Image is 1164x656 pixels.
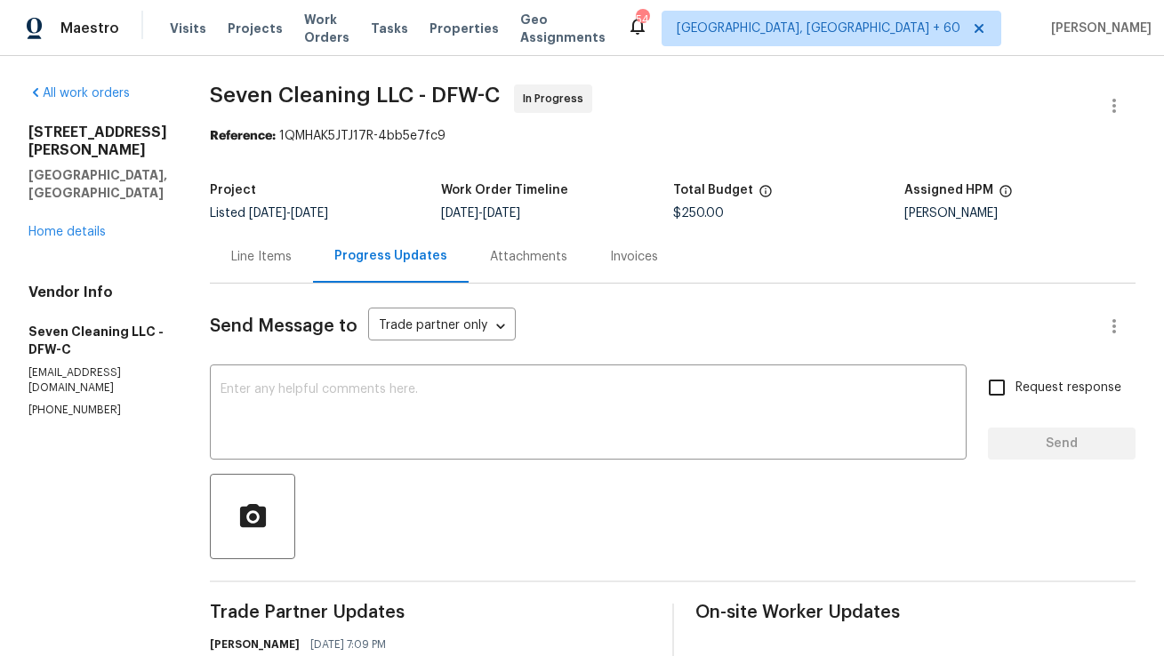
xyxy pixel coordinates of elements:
[334,247,447,265] div: Progress Updates
[483,207,520,220] span: [DATE]
[441,207,478,220] span: [DATE]
[28,124,167,159] h2: [STREET_ADDRESS][PERSON_NAME]
[677,20,960,37] span: [GEOGRAPHIC_DATA], [GEOGRAPHIC_DATA] + 60
[520,11,606,46] span: Geo Assignments
[249,207,286,220] span: [DATE]
[28,403,167,418] p: [PHONE_NUMBER]
[610,248,658,266] div: Invoices
[636,11,648,28] div: 548
[210,636,300,653] h6: [PERSON_NAME]
[231,248,292,266] div: Line Items
[28,365,167,396] p: [EMAIL_ADDRESS][DOMAIN_NAME]
[210,207,328,220] span: Listed
[490,248,567,266] div: Attachments
[249,207,328,220] span: -
[523,90,590,108] span: In Progress
[170,20,206,37] span: Visits
[28,166,167,202] h5: [GEOGRAPHIC_DATA], [GEOGRAPHIC_DATA]
[904,184,993,196] h5: Assigned HPM
[904,207,1136,220] div: [PERSON_NAME]
[310,636,386,653] span: [DATE] 7:09 PM
[210,130,276,142] b: Reference:
[60,20,119,37] span: Maestro
[441,207,520,220] span: -
[999,184,1013,207] span: The hpm assigned to this work order.
[210,84,500,106] span: Seven Cleaning LLC - DFW-C
[673,184,753,196] h5: Total Budget
[28,226,106,238] a: Home details
[304,11,349,46] span: Work Orders
[695,604,1136,621] span: On-site Worker Updates
[1044,20,1152,37] span: [PERSON_NAME]
[291,207,328,220] span: [DATE]
[673,207,724,220] span: $250.00
[759,184,773,207] span: The total cost of line items that have been proposed by Opendoor. This sum includes line items th...
[210,127,1136,145] div: 1QMHAK5JTJ17R-4bb5e7fc9
[28,87,130,100] a: All work orders
[371,22,408,35] span: Tasks
[210,317,357,335] span: Send Message to
[28,284,167,301] h4: Vendor Info
[429,20,499,37] span: Properties
[368,312,516,341] div: Trade partner only
[441,184,568,196] h5: Work Order Timeline
[28,323,167,358] h5: Seven Cleaning LLC - DFW-C
[228,20,283,37] span: Projects
[1015,379,1121,397] span: Request response
[210,184,256,196] h5: Project
[210,604,651,621] span: Trade Partner Updates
